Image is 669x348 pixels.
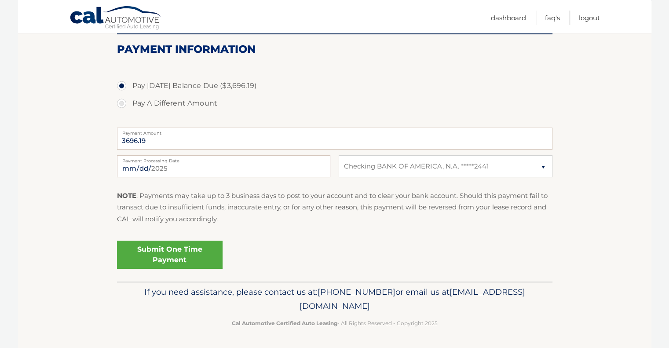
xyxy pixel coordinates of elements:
span: [EMAIL_ADDRESS][DOMAIN_NAME] [300,287,525,311]
a: FAQ's [545,11,560,25]
a: Submit One Time Payment [117,241,223,269]
a: Logout [579,11,600,25]
a: Cal Automotive [69,6,162,31]
input: Payment Amount [117,128,552,150]
input: Payment Date [117,155,330,177]
p: : Payments may take up to 3 business days to post to your account and to clear your bank account.... [117,190,552,225]
h2: Payment Information [117,43,552,56]
strong: NOTE [117,191,136,200]
label: Payment Processing Date [117,155,330,162]
p: - All Rights Reserved - Copyright 2025 [123,319,547,328]
strong: Cal Automotive Certified Auto Leasing [232,320,337,326]
label: Pay A Different Amount [117,95,552,112]
a: Dashboard [491,11,526,25]
p: If you need assistance, please contact us at: or email us at [123,285,547,313]
span: [PHONE_NUMBER] [318,287,395,297]
label: Payment Amount [117,128,552,135]
label: Pay [DATE] Balance Due ($3,696.19) [117,77,552,95]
